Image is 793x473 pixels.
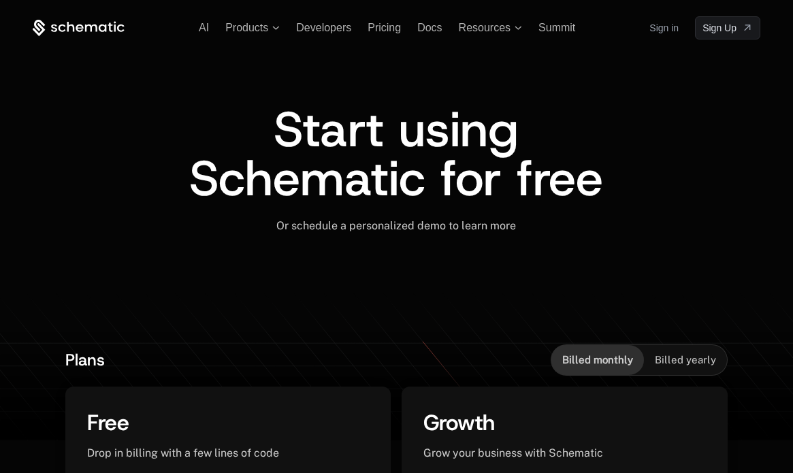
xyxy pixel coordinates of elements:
a: AI [199,22,209,33]
span: Drop in billing with a few lines of code [87,446,279,459]
span: Or schedule a personalized demo to learn more [276,219,516,232]
a: Sign in [649,17,679,39]
a: Summit [538,22,575,33]
span: Start using Schematic for free [189,97,603,211]
a: Pricing [368,22,401,33]
a: Developers [296,22,351,33]
span: Sign Up [702,21,737,35]
a: [object Object] [695,16,760,39]
span: Billed yearly [655,353,716,367]
span: Free [87,408,129,437]
span: Growth [423,408,495,437]
span: Grow your business with Schematic [423,446,603,459]
span: Billed monthly [562,353,633,367]
a: Docs [417,22,442,33]
span: Resources [459,22,511,34]
span: Plans [65,349,105,371]
span: Products [225,22,268,34]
